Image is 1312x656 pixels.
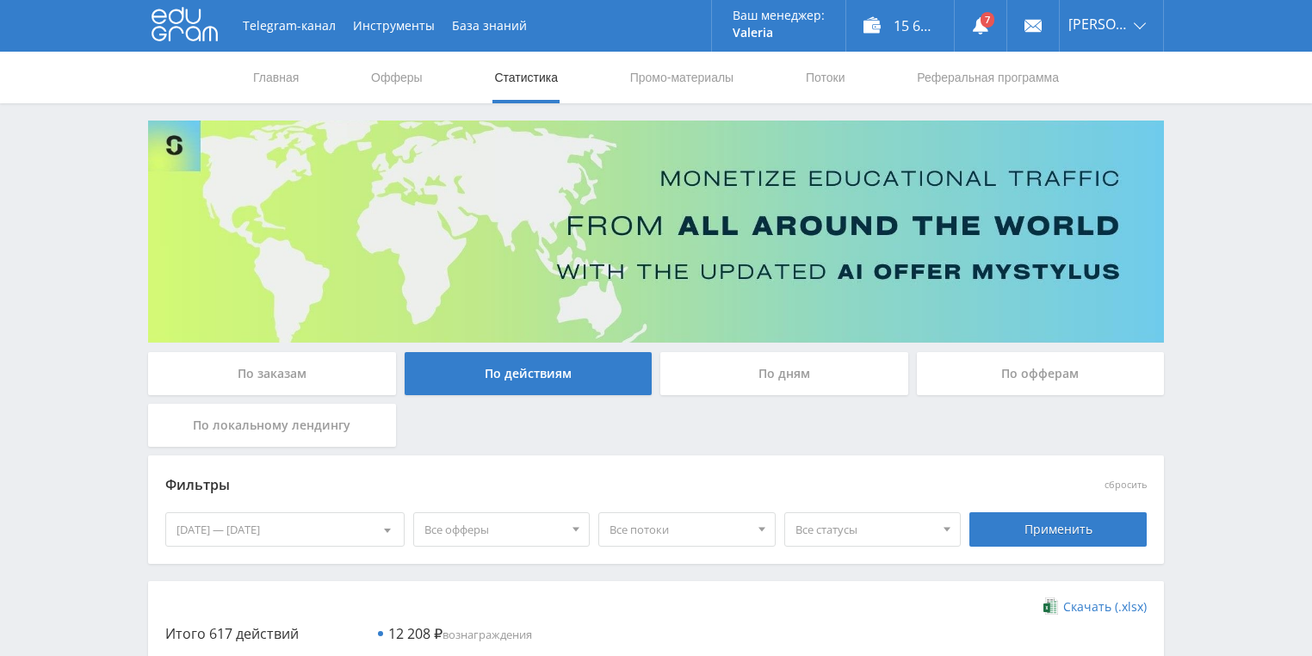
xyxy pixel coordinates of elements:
p: Ваш менеджер: [733,9,825,22]
span: [PERSON_NAME] [1068,17,1129,31]
span: Все офферы [424,513,564,546]
div: По офферам [917,352,1165,395]
a: Главная [251,52,300,103]
div: По дням [660,352,908,395]
a: Скачать (.xlsx) [1043,598,1147,616]
a: Статистика [492,52,560,103]
div: Применить [969,512,1147,547]
div: Фильтры [165,473,900,498]
button: сбросить [1105,480,1147,491]
img: Banner [148,121,1164,343]
span: 12 208 ₽ [388,624,442,643]
span: Все потоки [610,513,749,546]
span: вознаграждения [388,627,532,642]
p: Valeria [733,26,825,40]
span: Скачать (.xlsx) [1063,600,1147,614]
div: [DATE] — [DATE] [166,513,404,546]
a: Промо-материалы [628,52,735,103]
a: Офферы [369,52,424,103]
a: Реферальная программа [915,52,1061,103]
div: По действиям [405,352,653,395]
img: xlsx [1043,597,1058,615]
span: Итого 617 действий [165,624,299,643]
span: Все статусы [795,513,935,546]
div: По заказам [148,352,396,395]
div: По локальному лендингу [148,404,396,447]
a: Потоки [804,52,847,103]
